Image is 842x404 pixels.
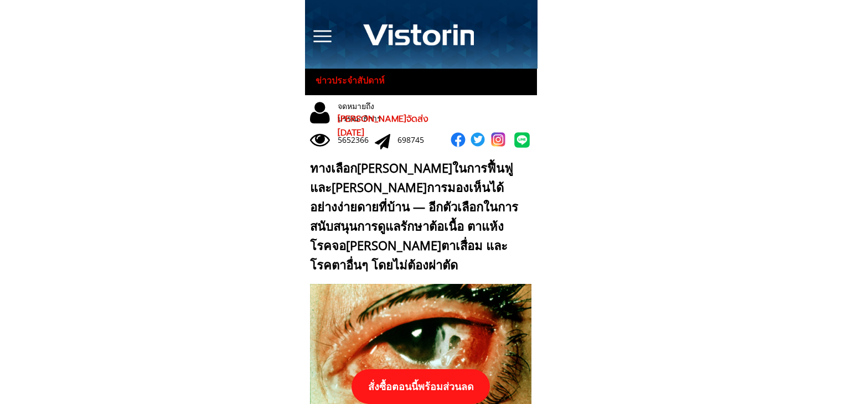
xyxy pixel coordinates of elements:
p: สั่งซื้อตอนนี้พร้อมส่วนลด [352,369,490,404]
h3: ข่าวประจำสัปดาห์ [316,74,395,88]
div: 5652366 [338,134,375,146]
div: 698745 [397,134,435,146]
span: [PERSON_NAME]จัดส่ง [DATE] [338,112,428,140]
div: จดหมายถึงบรรณาธิการ [338,100,417,125]
div: ทางเลือก[PERSON_NAME]ในการฟื้นฟูและ[PERSON_NAME]การมองเห็นได้อย่างง่ายดายที่บ้าน — อีกตัวเลือกในก... [310,158,526,275]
